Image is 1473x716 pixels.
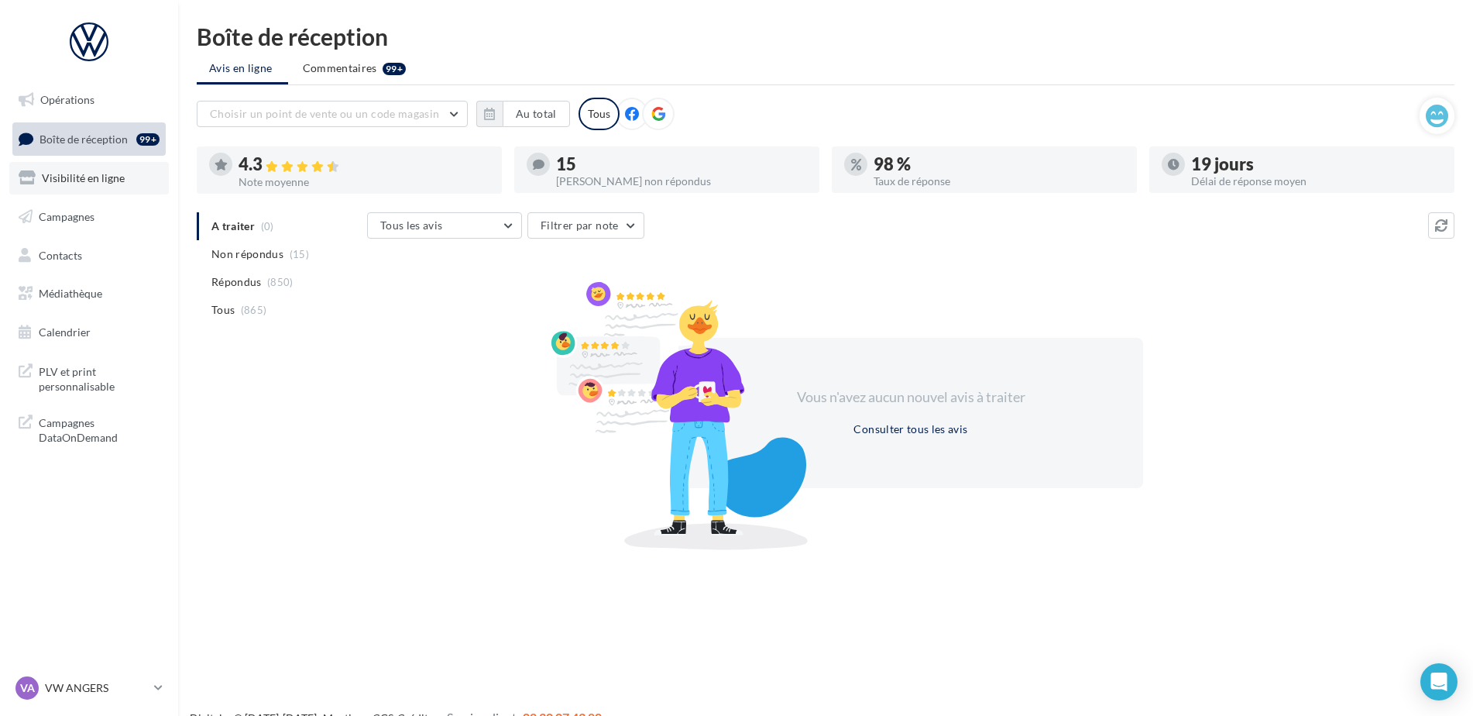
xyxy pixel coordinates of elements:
div: Taux de réponse [874,176,1124,187]
span: Opérations [40,93,94,106]
button: Filtrer par note [527,212,644,239]
span: Visibilité en ligne [42,171,125,184]
span: Non répondus [211,246,283,262]
a: Opérations [9,84,169,116]
div: Tous [579,98,620,130]
span: Tous [211,302,235,318]
div: Vous n'avez aucun nouvel avis à traiter [778,387,1044,408]
div: 99+ [136,133,160,146]
span: Choisir un point de vente ou un code magasin [210,107,439,120]
div: 4.3 [239,156,489,174]
span: Boîte de réception [39,132,128,145]
div: 19 jours [1191,156,1442,173]
span: Calendrier [39,325,91,339]
div: 98 % [874,156,1124,173]
button: Au total [476,101,570,127]
a: Visibilité en ligne [9,162,169,194]
div: Note moyenne [239,177,489,188]
span: Commentaires [303,60,377,76]
a: Calendrier [9,316,169,349]
button: Consulter tous les avis [847,420,973,439]
span: PLV et print personnalisable [39,361,160,394]
div: [PERSON_NAME] non répondus [556,176,807,187]
a: VA VW ANGERS [12,673,166,703]
a: Campagnes [9,201,169,233]
button: Tous les avis [367,212,522,239]
div: 15 [556,156,807,173]
span: Campagnes DataOnDemand [39,412,160,446]
span: Contacts [39,248,82,261]
span: Tous les avis [380,219,443,232]
div: Délai de réponse moyen [1191,176,1442,187]
div: Boîte de réception [197,25,1454,48]
span: VA [20,680,35,696]
a: Médiathèque [9,277,169,310]
a: PLV et print personnalisable [9,355,169,401]
a: Campagnes DataOnDemand [9,406,169,452]
div: 99+ [383,63,406,75]
span: (850) [267,276,294,288]
span: Répondus [211,274,262,290]
span: (865) [241,304,267,316]
div: Open Intercom Messenger [1420,663,1458,701]
button: Choisir un point de vente ou un code magasin [197,101,468,127]
a: Boîte de réception99+ [9,122,169,156]
button: Au total [503,101,570,127]
a: Contacts [9,239,169,272]
span: (15) [290,248,309,260]
span: Médiathèque [39,287,102,300]
p: VW ANGERS [45,680,148,696]
span: Campagnes [39,210,94,223]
